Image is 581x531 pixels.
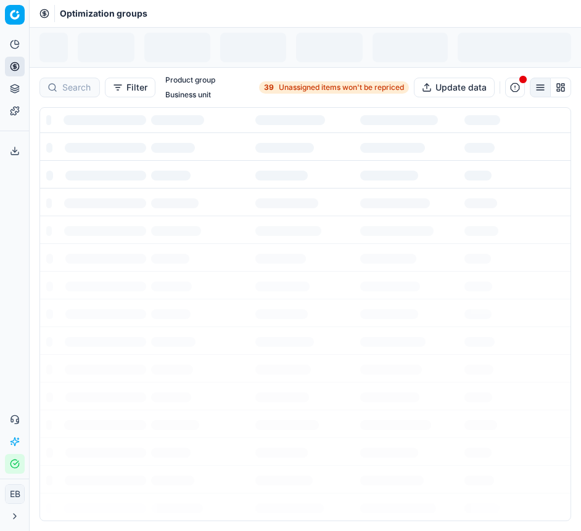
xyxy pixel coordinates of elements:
[6,485,24,503] span: EB
[105,78,155,97] button: Filter
[264,83,274,92] strong: 39
[160,87,216,102] button: Business unit
[279,83,404,92] span: Unassigned items won't be repriced
[160,73,220,87] button: Product group
[62,81,92,94] input: Search
[60,7,147,20] nav: breadcrumb
[60,7,147,20] span: Optimization groups
[5,484,25,504] button: EB
[259,81,409,94] a: 39Unassigned items won't be repriced
[414,78,495,97] button: Update data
